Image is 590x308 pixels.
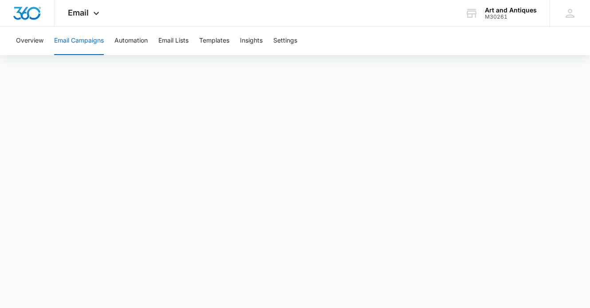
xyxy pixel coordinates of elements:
[240,27,263,55] button: Insights
[485,7,537,14] div: account name
[114,27,148,55] button: Automation
[16,27,43,55] button: Overview
[158,27,189,55] button: Email Lists
[68,8,89,17] span: Email
[485,14,537,20] div: account id
[199,27,229,55] button: Templates
[273,27,297,55] button: Settings
[54,27,104,55] button: Email Campaigns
